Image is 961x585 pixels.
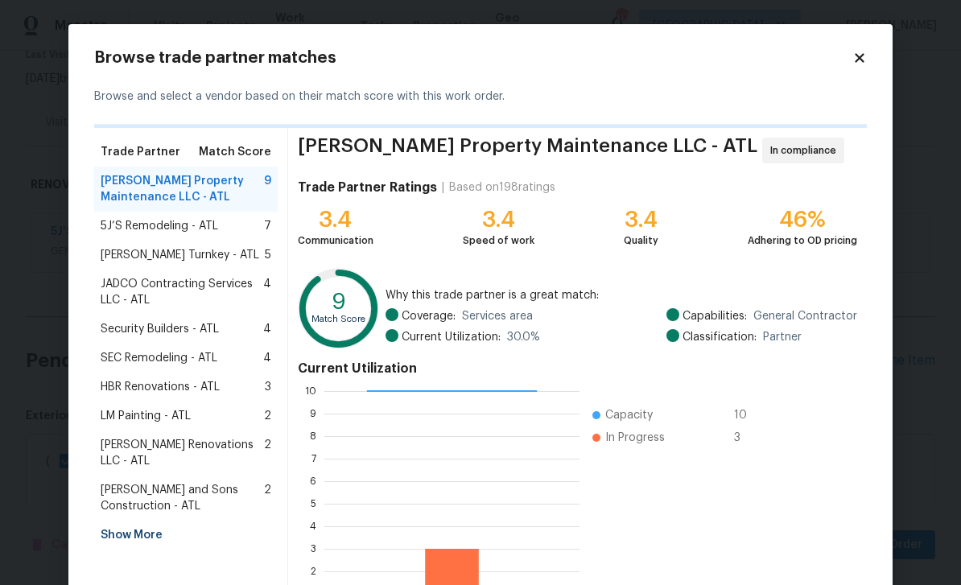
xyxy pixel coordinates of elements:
[264,218,271,234] span: 7
[770,142,843,159] span: In compliance
[402,329,501,345] span: Current Utilization:
[265,379,271,395] span: 3
[101,482,264,514] span: [PERSON_NAME] and Sons Construction - ATL
[298,360,857,377] h4: Current Utilization
[298,233,373,249] div: Communication
[264,482,271,514] span: 2
[386,287,857,303] span: Why this trade partner is a great match:
[101,218,218,234] span: 5J’S Remodeling - ATL
[263,321,271,337] span: 4
[605,430,665,446] span: In Progress
[310,521,316,531] text: 4
[263,350,271,366] span: 4
[94,521,278,550] div: Show More
[311,544,316,554] text: 3
[311,454,316,463] text: 7
[101,247,259,263] span: [PERSON_NAME] Turnkey - ATL
[463,212,534,228] div: 3.4
[101,276,263,308] span: JADCO Contracting Services LLC - ATL
[311,499,316,509] text: 5
[753,308,857,324] span: General Contractor
[101,173,264,205] span: [PERSON_NAME] Property Maintenance LLC - ATL
[101,144,180,160] span: Trade Partner
[748,233,857,249] div: Adhering to OD pricing
[763,329,802,345] span: Partner
[264,173,271,205] span: 9
[402,308,456,324] span: Coverage:
[264,437,271,469] span: 2
[101,408,191,424] span: LM Painting - ATL
[437,179,449,196] div: |
[94,69,867,125] div: Browse and select a vendor based on their match score with this work order.
[462,308,533,324] span: Services area
[683,308,747,324] span: Capabilities:
[332,290,346,313] text: 9
[265,247,271,263] span: 5
[311,315,365,323] text: Match Score
[624,212,658,228] div: 3.4
[264,408,271,424] span: 2
[311,566,316,576] text: 2
[263,276,271,308] span: 4
[305,386,316,396] text: 10
[605,407,653,423] span: Capacity
[507,329,540,345] span: 30.0 %
[298,138,757,163] span: [PERSON_NAME] Property Maintenance LLC - ATL
[449,179,555,196] div: Based on 198 ratings
[101,379,220,395] span: HBR Renovations - ATL
[310,431,316,441] text: 8
[199,144,271,160] span: Match Score
[298,179,437,196] h4: Trade Partner Ratings
[94,50,852,66] h2: Browse trade partner matches
[624,233,658,249] div: Quality
[683,329,757,345] span: Classification:
[101,350,217,366] span: SEC Remodeling - ATL
[734,407,760,423] span: 10
[298,212,373,228] div: 3.4
[734,430,760,446] span: 3
[310,476,316,486] text: 6
[101,437,264,469] span: [PERSON_NAME] Renovations LLC - ATL
[310,409,316,418] text: 9
[101,321,219,337] span: Security Builders - ATL
[748,212,857,228] div: 46%
[463,233,534,249] div: Speed of work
